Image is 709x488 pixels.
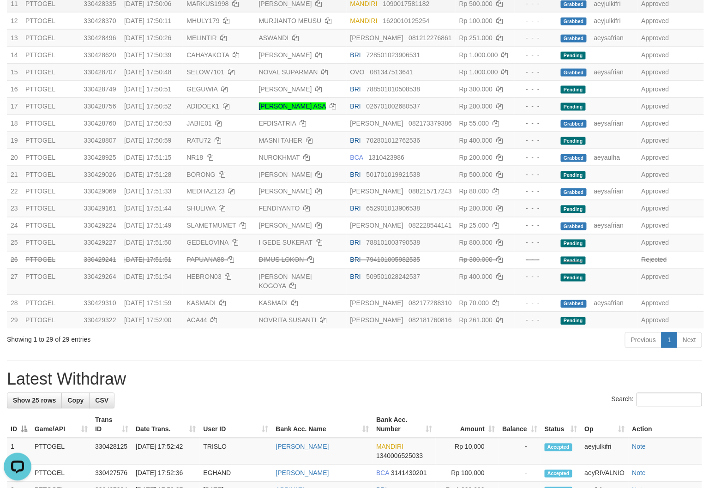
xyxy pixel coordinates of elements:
td: 24 [7,217,22,234]
span: [PERSON_NAME] [350,317,403,324]
span: GEDELOVINA [186,239,228,247]
span: 330428496 [84,34,116,42]
span: [DATE] 17:52:00 [124,317,171,324]
span: Grabbed [561,18,587,25]
td: Rp 10,000 [436,438,499,465]
a: [PERSON_NAME] [259,222,312,229]
td: Rejected [638,251,704,268]
td: Approved [638,46,704,63]
span: Copy [67,397,84,404]
span: Rp 400.000 [459,273,493,281]
span: 330428807 [84,137,116,144]
span: [DATE] 17:51:15 [124,154,171,161]
span: BCA [350,154,363,161]
span: Rp 25.000 [459,222,489,229]
span: Grabbed [561,0,587,8]
span: [PERSON_NAME] [350,300,403,307]
td: aeysafrian [590,217,638,234]
span: Rp 200.000 [459,205,493,212]
td: aeysafrian [590,29,638,46]
a: Note [632,443,646,451]
td: aeyaulha [590,149,638,166]
td: PTTOGEL [22,63,80,80]
span: Grabbed [561,154,587,162]
span: Rp 1.000.000 [459,51,498,59]
div: - - - [518,50,553,60]
a: [PERSON_NAME] [259,171,312,178]
span: [DATE] 17:51:50 [124,239,171,247]
span: NR18 [186,154,203,161]
span: BRI [350,51,361,59]
td: Approved [638,166,704,183]
td: 17 [7,97,22,114]
span: BRI [350,256,361,264]
span: 330429227 [84,239,116,247]
td: Approved [638,63,704,80]
a: EFDISATRIA [259,120,296,127]
span: [DATE] 17:50:48 [124,68,171,76]
span: 330429241 [84,256,116,264]
span: OVO [350,68,365,76]
td: PTTOGEL [22,166,80,183]
a: NUROKHMAT [259,154,300,161]
span: Pending [561,171,586,179]
span: MANDIRI [376,443,403,451]
span: 330428620 [84,51,116,59]
span: Grabbed [561,188,587,196]
a: ASWANDI [259,34,289,42]
span: Rp 100.000 [459,17,493,24]
input: Search: [637,393,702,407]
th: Bank Acc. Number: activate to sort column ascending [373,412,436,438]
td: - [499,438,541,465]
th: Game/API: activate to sort column ascending [31,412,91,438]
label: Search: [612,393,702,407]
td: Approved [638,29,704,46]
td: PTTOGEL [22,295,80,312]
td: PTTOGEL [22,97,80,114]
td: Approved [638,149,704,166]
span: SHULIWA [186,205,216,212]
span: 330428760 [84,120,116,127]
div: - - - [518,299,553,308]
td: Approved [638,268,704,295]
span: Copy 702801012762536 to clipboard [367,137,421,144]
div: - - - [518,119,553,128]
a: [PERSON_NAME] ASA [259,102,326,110]
td: 26 [7,251,22,268]
span: Accepted [545,470,572,478]
span: [DATE] 17:51:44 [124,205,171,212]
span: Copy 788501010508538 to clipboard [367,85,421,93]
a: Show 25 rows [7,393,62,409]
span: Copy 652901013906538 to clipboard [367,205,421,212]
span: 330428370 [84,17,116,24]
span: Copy 081212276861 to clipboard [409,34,452,42]
span: Grabbed [561,300,587,308]
span: Rp 70.000 [459,300,489,307]
td: aeyRIVALNIO [581,465,629,482]
td: 23 [7,200,22,217]
td: PTTOGEL [31,465,91,482]
td: aeysafrian [590,295,638,312]
th: Op: activate to sort column ascending [581,412,629,438]
span: SELOW7101 [186,68,224,76]
span: 330428749 [84,85,116,93]
span: HEBRON03 [186,273,221,281]
td: 22 [7,183,22,200]
th: ID: activate to sort column descending [7,412,31,438]
span: Copy 501701019921538 to clipboard [367,171,421,178]
span: BCA [376,470,389,477]
span: Pending [561,274,586,282]
th: Date Trans.: activate to sort column ascending [132,412,199,438]
td: Approved [638,114,704,132]
td: PTTOGEL [22,149,80,166]
td: EGHAND [200,465,272,482]
td: 20 [7,149,22,166]
span: Pending [561,205,586,213]
span: Copy 794101005982535 to clipboard [367,256,421,264]
th: Status: activate to sort column ascending [541,412,581,438]
td: 25 [7,234,22,251]
td: 330428125 [91,438,132,465]
span: 330428925 [84,154,116,161]
span: 330429026 [84,171,116,178]
span: Pending [561,317,586,325]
